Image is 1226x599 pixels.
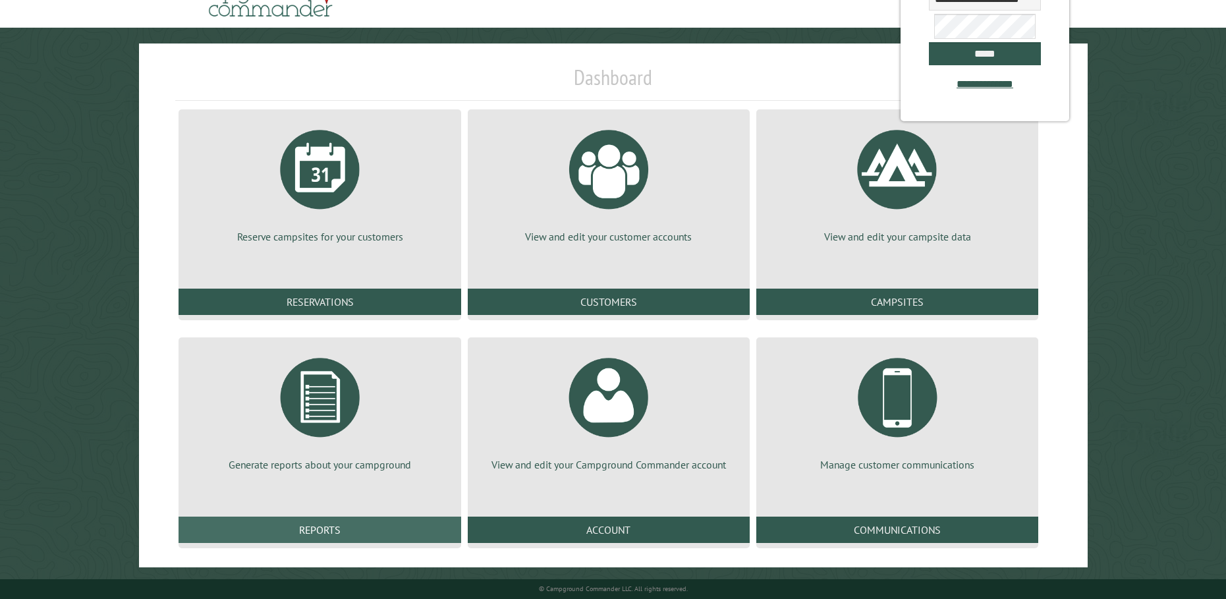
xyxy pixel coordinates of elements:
p: Manage customer communications [772,457,1022,472]
a: Reports [179,517,460,543]
a: Communications [756,517,1038,543]
a: Account [468,517,750,543]
a: Reservations [179,289,460,315]
a: View and edit your campsite data [772,120,1022,244]
p: Generate reports about your campground [194,457,445,472]
p: View and edit your customer accounts [484,229,734,244]
a: Generate reports about your campground [194,348,445,472]
a: Reserve campsites for your customers [194,120,445,244]
p: Reserve campsites for your customers [194,229,445,244]
a: Customers [468,289,750,315]
p: View and edit your Campground Commander account [484,457,734,472]
h1: Dashboard [175,65,1050,101]
a: View and edit your customer accounts [484,120,734,244]
small: © Campground Commander LLC. All rights reserved. [539,585,688,593]
p: View and edit your campsite data [772,229,1022,244]
a: Manage customer communications [772,348,1022,472]
a: Campsites [756,289,1038,315]
a: View and edit your Campground Commander account [484,348,734,472]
